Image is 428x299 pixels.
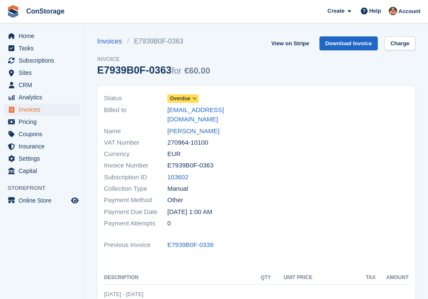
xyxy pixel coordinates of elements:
[4,104,80,115] a: menu
[97,36,210,47] nav: breadcrumbs
[104,271,256,285] th: Description
[4,153,80,165] a: menu
[104,138,167,148] span: VAT Number
[97,64,210,76] div: E7939B0F-0363
[19,55,69,66] span: Subscriptions
[23,4,68,18] a: ConStorage
[268,36,312,50] a: View on Stripe
[104,149,167,159] span: Currency
[167,219,171,228] span: 0
[104,195,167,205] span: Payment Method
[97,36,127,47] a: Invoices
[104,126,167,136] span: Name
[19,116,69,128] span: Pricing
[167,195,183,205] span: Other
[167,149,181,159] span: EUR
[19,67,69,79] span: Sites
[167,105,251,124] a: [EMAIL_ADDRESS][DOMAIN_NAME]
[369,7,381,15] span: Help
[4,128,80,140] a: menu
[4,91,80,103] a: menu
[104,93,167,103] span: Status
[389,7,397,15] img: Rena Aslanova
[398,7,420,16] span: Account
[167,184,188,194] span: Manual
[327,7,344,15] span: Create
[167,240,213,250] a: E7939B0F-0338
[167,138,208,148] span: 270964-10100
[172,66,181,75] span: for
[104,173,167,182] span: Subscription ID
[19,195,69,206] span: Online Store
[7,5,19,18] img: stora-icon-8386f47178a22dfd0bd8f6a31ec36ba5ce8667c1dd55bd0f319d3a0aa187defe.svg
[4,195,80,206] a: menu
[4,55,80,66] a: menu
[167,173,188,182] a: 103602
[19,91,69,103] span: Analytics
[19,42,69,54] span: Tasks
[384,36,415,50] a: Charge
[19,128,69,140] span: Coupons
[184,66,210,75] span: €60.00
[19,79,69,91] span: CRM
[104,184,167,194] span: Collection Type
[104,207,167,217] span: Payment Due Date
[4,42,80,54] a: menu
[319,36,378,50] a: Download Invoice
[19,104,69,115] span: Invoices
[256,271,271,285] th: QTY
[4,116,80,128] a: menu
[167,161,213,170] span: E7939B0F-0363
[8,184,84,192] span: Storefront
[170,95,191,102] span: Overdue
[104,219,167,228] span: Payment Attempts
[167,207,212,217] time: 2025-09-27 22:00:00 UTC
[104,240,167,250] span: Previous Invoice
[167,93,199,103] a: Overdue
[104,291,143,297] span: [DATE] - [DATE]
[4,140,80,152] a: menu
[4,165,80,177] a: menu
[271,271,312,285] th: Unit Price
[97,55,210,63] span: Invoice
[104,161,167,170] span: Invoice Number
[19,153,69,165] span: Settings
[167,126,219,136] a: [PERSON_NAME]
[4,67,80,79] a: menu
[19,30,69,42] span: Home
[4,30,80,42] a: menu
[4,79,80,91] a: menu
[312,271,376,285] th: Tax
[70,195,80,206] a: Preview store
[19,140,69,152] span: Insurance
[104,105,167,124] span: Billed to
[376,271,409,285] th: Amount
[19,165,69,177] span: Capital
